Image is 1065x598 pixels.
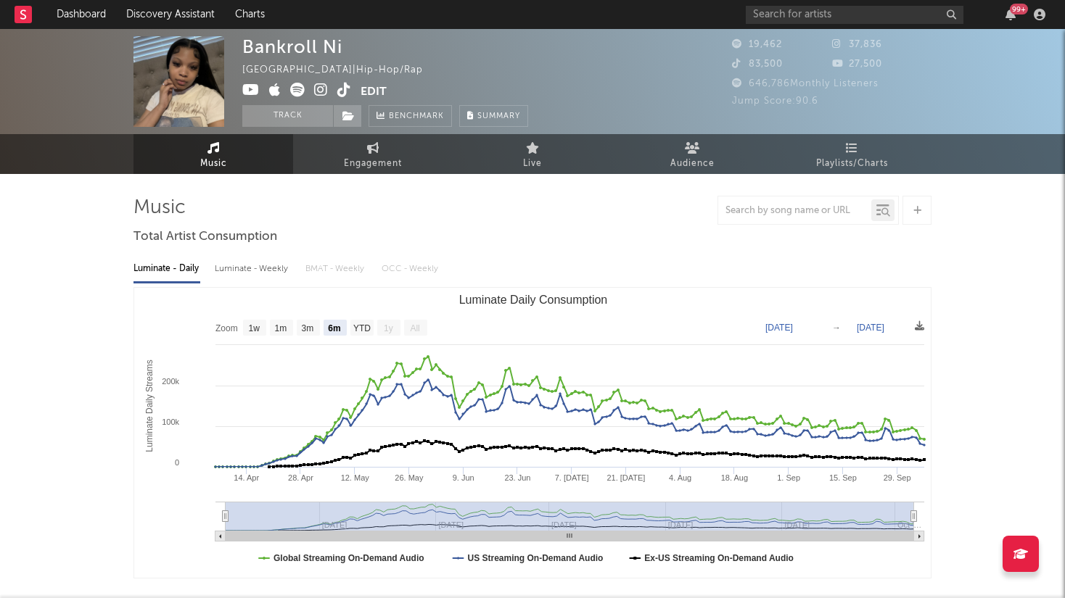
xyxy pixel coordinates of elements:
[1006,9,1016,20] button: 99+
[832,323,841,333] text: →
[344,155,402,173] span: Engagement
[242,62,440,79] div: [GEOGRAPHIC_DATA] | Hip-Hop/Rap
[162,377,179,386] text: 200k
[453,473,474,482] text: 9. Jun
[732,79,879,88] span: 646,786 Monthly Listeners
[459,294,608,306] text: Luminate Daily Consumption
[200,155,227,173] span: Music
[410,323,419,333] text: All
[777,473,800,482] text: 1. Sep
[275,323,287,333] text: 1m
[293,134,453,174] a: Engagement
[732,40,782,49] span: 19,462
[162,418,179,426] text: 100k
[453,134,612,174] a: Live
[644,553,794,563] text: Ex-US Streaming On-Demand Audio
[395,473,424,482] text: 26. May
[670,155,715,173] span: Audience
[732,96,818,106] span: Jump Score: 90.6
[341,473,370,482] text: 12. May
[242,36,342,57] div: Bankroll Ni
[718,205,871,217] input: Search by song name or URL
[832,59,882,69] span: 27,500
[504,473,530,482] text: 23. Jun
[134,288,932,578] svg: Luminate Daily Consumption
[144,360,155,452] text: Luminate Daily Streams
[555,473,589,482] text: 7. [DATE]
[606,473,645,482] text: 21. [DATE]
[612,134,772,174] a: Audience
[302,323,314,333] text: 3m
[215,323,238,333] text: Zoom
[1010,4,1028,14] div: 99 +
[523,155,542,173] span: Live
[816,155,888,173] span: Playlists/Charts
[765,323,793,333] text: [DATE]
[242,105,333,127] button: Track
[732,59,783,69] span: 83,500
[884,473,911,482] text: 29. Sep
[234,473,259,482] text: 14. Apr
[829,473,857,482] text: 15. Sep
[361,83,387,101] button: Edit
[133,228,277,246] span: Total Artist Consumption
[477,112,520,120] span: Summary
[746,6,963,24] input: Search for artists
[288,473,313,482] text: 28. Apr
[133,257,200,281] div: Luminate - Daily
[721,473,748,482] text: 18. Aug
[459,105,528,127] button: Summary
[669,473,691,482] text: 4. Aug
[468,553,604,563] text: US Streaming On-Demand Audio
[274,553,424,563] text: Global Streaming On-Demand Audio
[832,40,882,49] span: 37,836
[897,520,921,529] text: Oct '…
[215,257,291,281] div: Luminate - Weekly
[353,323,371,333] text: YTD
[857,323,884,333] text: [DATE]
[772,134,932,174] a: Playlists/Charts
[175,458,179,467] text: 0
[133,134,293,174] a: Music
[328,323,340,333] text: 6m
[249,323,260,333] text: 1w
[369,105,452,127] a: Benchmark
[389,108,444,125] span: Benchmark
[384,323,393,333] text: 1y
